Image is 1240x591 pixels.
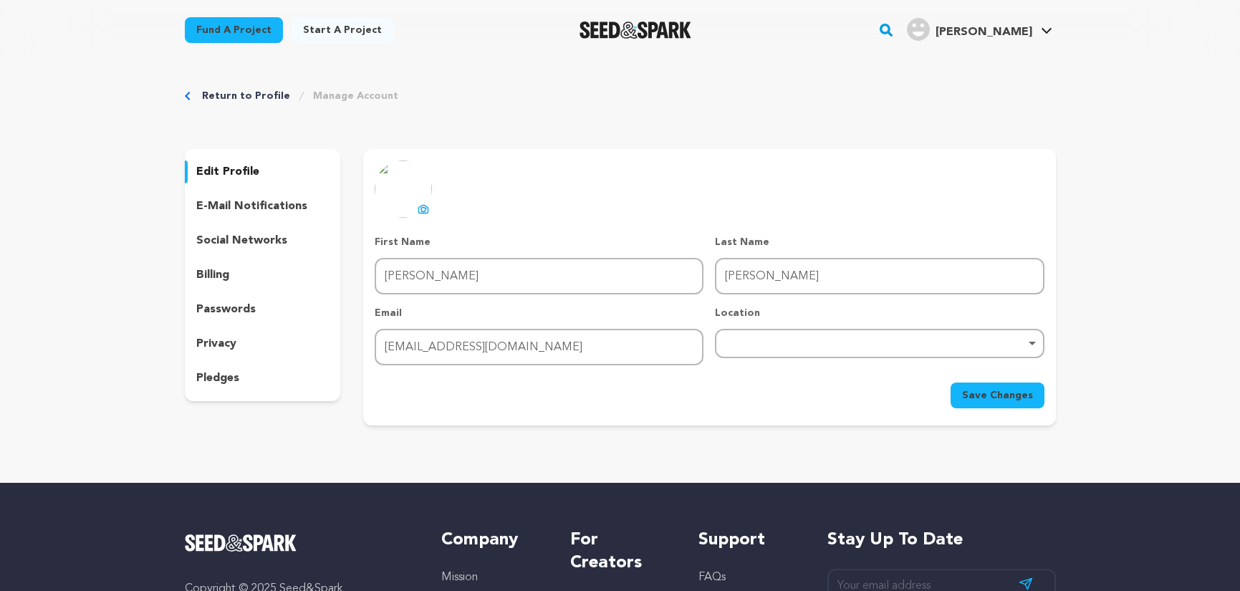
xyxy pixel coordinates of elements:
[375,306,703,320] p: Email
[715,258,1044,294] input: Last Name
[570,529,670,575] h5: For Creators
[375,329,703,365] input: Email
[951,383,1044,408] button: Save Changes
[580,21,692,39] a: Seed&Spark Homepage
[715,306,1044,320] p: Location
[196,301,256,318] p: passwords
[292,17,393,43] a: Start a project
[936,27,1032,38] span: [PERSON_NAME]
[185,534,297,552] img: Seed&Spark Logo
[907,18,930,41] img: user.png
[196,232,287,249] p: social networks
[698,529,798,552] h5: Support
[375,235,703,249] p: First Name
[441,572,478,583] a: Mission
[196,370,239,387] p: pledges
[196,335,236,352] p: privacy
[827,529,1056,552] h5: Stay up to date
[962,388,1033,403] span: Save Changes
[904,15,1055,45] span: Evans L.'s Profile
[185,534,413,552] a: Seed&Spark Homepage
[185,367,341,390] button: pledges
[196,198,307,215] p: e-mail notifications
[185,264,341,287] button: billing
[185,298,341,321] button: passwords
[698,572,726,583] a: FAQs
[185,229,341,252] button: social networks
[196,266,229,284] p: billing
[185,89,1056,103] div: Breadcrumb
[313,89,398,103] a: Manage Account
[441,529,541,552] h5: Company
[904,15,1055,41] a: Evans L.'s Profile
[185,160,341,183] button: edit profile
[715,235,1044,249] p: Last Name
[185,195,341,218] button: e-mail notifications
[196,163,259,181] p: edit profile
[185,17,283,43] a: Fund a project
[375,258,703,294] input: First Name
[185,332,341,355] button: privacy
[202,89,290,103] a: Return to Profile
[580,21,692,39] img: Seed&Spark Logo Dark Mode
[907,18,1032,41] div: Evans L.'s Profile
